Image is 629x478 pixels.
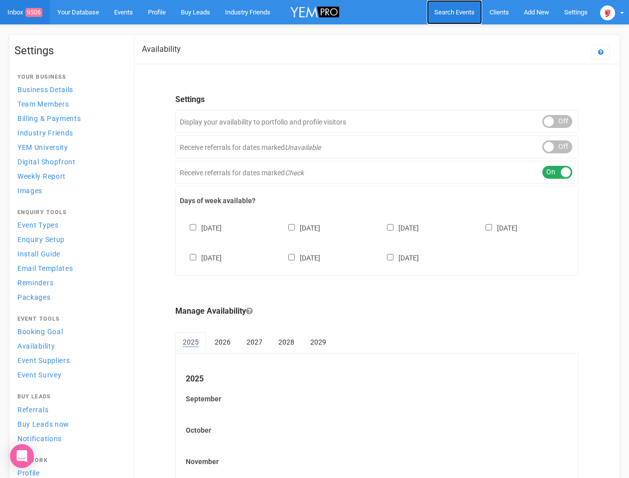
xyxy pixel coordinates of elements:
span: Event Survey [17,371,61,379]
h4: Network [17,458,121,464]
a: Packages [14,290,124,304]
label: [DATE] [278,252,320,263]
input: [DATE] [387,254,393,260]
a: Team Members [14,97,124,111]
a: Install Guide [14,247,124,260]
a: Enquiry Setup [14,233,124,246]
h1: Settings [14,45,124,57]
a: Referrals [14,403,124,416]
span: Reminders [17,279,53,287]
a: Industry Friends [14,126,124,139]
legend: 2025 [186,373,568,385]
span: Weekly Report [17,172,66,180]
a: Availability [14,339,124,353]
span: Team Members [17,100,69,108]
span: Clients [490,8,509,16]
a: Digital Shopfront [14,155,124,168]
em: Unavailable [285,143,321,151]
a: Business Details [14,83,124,96]
span: Booking Goal [17,328,63,336]
a: Email Templates [14,261,124,275]
input: [DATE] [486,224,492,231]
img: open-uri20250107-2-1pbi2ie [600,5,615,20]
span: Search Events [434,8,475,16]
a: Notifications [14,432,124,445]
span: Billing & Payments [17,115,81,122]
a: Event Suppliers [14,354,124,367]
input: [DATE] [387,224,393,231]
a: Billing & Payments [14,112,124,125]
div: Display your availability to portfolio and profile visitors [175,110,579,133]
label: [DATE] [278,222,320,233]
span: Digital Shopfront [17,158,76,166]
span: Enquiry Setup [17,236,65,243]
span: Business Details [17,86,73,94]
label: [DATE] [180,252,222,263]
h4: Your Business [17,74,121,80]
span: Add New [524,8,549,16]
legend: Manage Availability [175,306,579,317]
div: Open Intercom Messenger [10,444,34,468]
a: YEM University [14,140,124,154]
h4: Enquiry Tools [17,210,121,216]
label: September [186,394,568,404]
a: Buy Leads now [14,417,124,431]
label: [DATE] [377,222,419,233]
span: Packages [17,293,51,301]
a: 2028 [271,332,302,352]
label: [DATE] [180,222,222,233]
a: Booking Goal [14,325,124,338]
input: [DATE] [190,224,196,231]
div: Receive referrals for dates marked [175,135,579,158]
h2: Availability [142,45,181,54]
a: Reminders [14,276,124,289]
a: 2027 [239,332,270,352]
span: Notifications [17,435,62,443]
a: Images [14,184,124,197]
span: Images [17,187,42,195]
label: October [186,425,568,435]
legend: Settings [175,94,579,106]
a: 2029 [303,332,334,352]
a: 2025 [175,332,206,353]
span: Event Suppliers [17,357,70,364]
a: Event Survey [14,368,124,381]
label: [DATE] [476,222,517,233]
a: Event Types [14,218,124,232]
span: 9506 [25,8,42,17]
input: [DATE] [190,254,196,260]
span: Install Guide [17,250,60,258]
label: Days of week available? [180,196,574,206]
em: Check [285,169,304,177]
a: Weekly Report [14,169,124,183]
span: Event Types [17,221,59,229]
span: YEM University [17,143,68,151]
div: Receive referrals for dates marked [175,161,579,184]
h4: Buy Leads [17,394,121,400]
label: November [186,457,568,467]
input: [DATE] [288,224,295,231]
a: 2026 [207,332,238,352]
label: [DATE] [377,252,419,263]
span: Availability [17,342,55,350]
span: Email Templates [17,264,73,272]
input: [DATE] [288,254,295,260]
h4: Event Tools [17,316,121,322]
